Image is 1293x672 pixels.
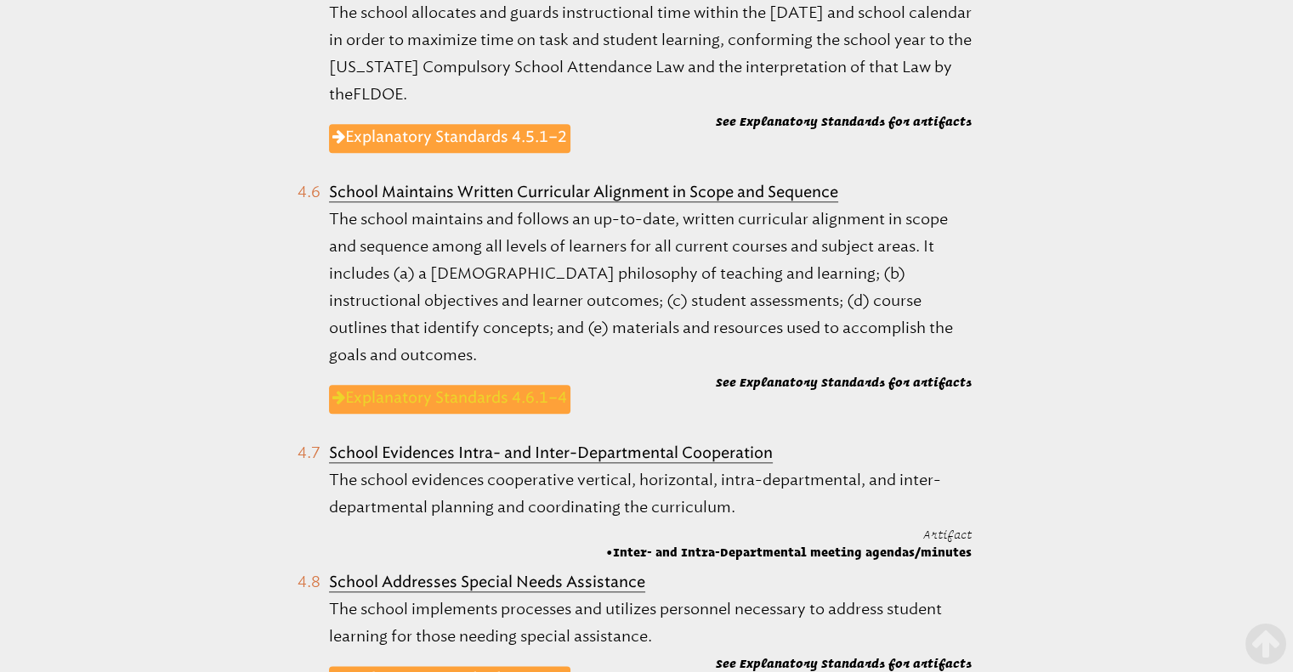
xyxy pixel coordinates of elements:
a: Explanatory Standards 4.5.1–2 [329,124,570,153]
b: See Explanatory Standards for artifacts [716,657,972,670]
b: School Addresses Special Needs Assistance [329,573,645,591]
b: See Explanatory Standards for artifacts [716,376,972,389]
span: Artifact [923,528,972,541]
p: The school maintains and follows an up-to-date, written curricular alignment in scope and sequenc... [329,206,972,369]
span: Inter- and Intra-Departmental meeting agendas/minutes [606,544,972,561]
p: The school evidences cooperative vertical, horizontal, intra-departmental, and inter-departmental... [329,466,972,521]
a: Explanatory Standards 4.6.1–4 [329,385,570,414]
span: FLDOE [353,85,403,104]
b: School Evidences Intra- and Inter-Departmental Cooperation [329,443,773,462]
b: See Explanatory Standards for artifacts [716,115,972,128]
b: School Maintains Written Curricular Alignment in Scope and Sequence [329,183,838,201]
p: The school implements processes and utilizes personnel necessary to address student learning for ... [329,596,972,650]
